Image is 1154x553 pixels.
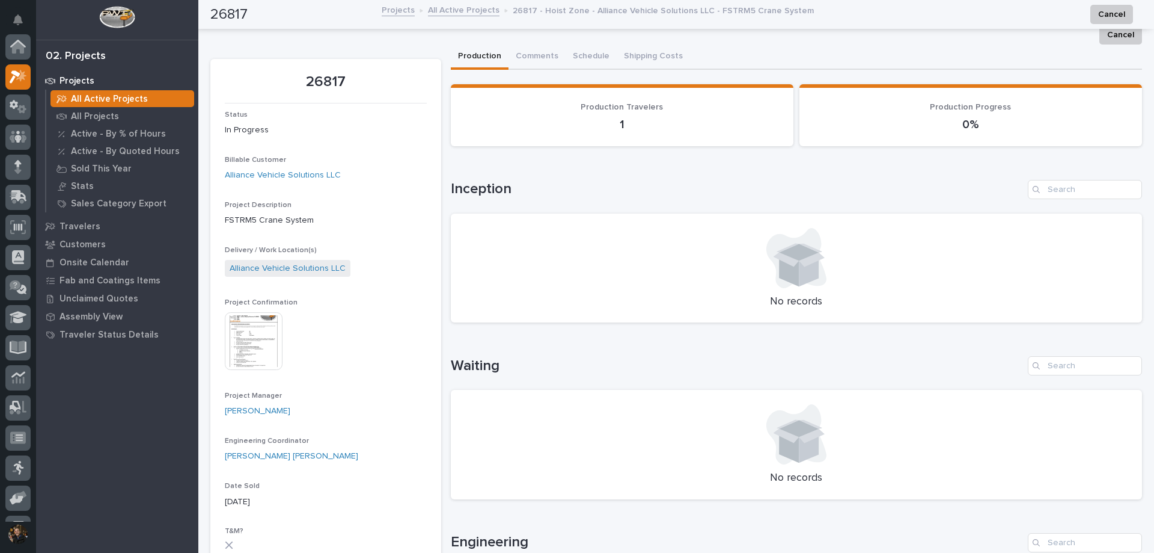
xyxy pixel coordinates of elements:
[36,289,198,307] a: Unclaimed Quotes
[230,262,346,275] a: Alliance Vehicle Solutions LLC
[71,111,119,122] p: All Projects
[36,235,198,253] a: Customers
[46,195,198,212] a: Sales Category Export
[225,124,427,137] p: In Progress
[225,299,298,306] span: Project Confirmation
[225,247,317,254] span: Delivery / Work Location(s)
[5,7,31,32] button: Notifications
[36,271,198,289] a: Fab and Coatings Items
[46,125,198,142] a: Active - By % of Hours
[46,143,198,159] a: Active - By Quoted Hours
[225,73,427,91] p: 26817
[451,534,1024,551] h1: Engineering
[99,6,135,28] img: Workspace Logo
[1099,25,1142,45] button: Cancel
[225,169,341,182] a: Alliance Vehicle Solutions LLC
[60,76,94,87] p: Projects
[225,202,292,209] span: Project Description
[60,312,123,323] p: Assembly View
[225,528,243,535] span: T&M?
[225,214,427,227] p: FSTRM5 Crane System
[36,72,198,90] a: Projects
[617,45,690,70] button: Shipping Costs
[451,45,508,70] button: Production
[465,295,1128,309] p: No records
[60,330,159,341] p: Traveler Status Details
[513,3,814,16] p: 26817 - Hoist Zone - Alliance Vehicle Solutions LLC - FSTRM5 Crane System
[225,483,260,490] span: Date Sold
[36,326,198,344] a: Traveler Status Details
[60,239,106,250] p: Customers
[930,103,1011,111] span: Production Progress
[46,50,106,63] div: 02. Projects
[566,45,617,70] button: Schedule
[465,117,779,132] p: 1
[225,111,248,119] span: Status
[581,103,663,111] span: Production Travelers
[71,164,132,175] p: Sold This Year
[428,2,499,16] a: All Active Projects
[71,181,94,192] p: Stats
[5,522,31,547] button: users-avatar
[508,45,566,70] button: Comments
[1107,28,1134,42] span: Cancel
[46,108,198,125] a: All Projects
[225,405,290,418] a: [PERSON_NAME]
[36,217,198,235] a: Travelers
[46,90,198,107] a: All Active Projects
[60,276,160,286] p: Fab and Coatings Items
[1028,533,1142,552] input: Search
[60,258,129,268] p: Onsite Calendar
[71,146,180,157] p: Active - By Quoted Hours
[225,437,309,445] span: Engineering Coordinator
[1028,180,1142,199] input: Search
[60,294,138,304] p: Unclaimed Quotes
[814,117,1128,132] p: 0%
[46,178,198,194] a: Stats
[225,496,427,508] p: [DATE]
[382,2,415,16] a: Projects
[15,14,31,34] div: Notifications
[36,253,198,271] a: Onsite Calendar
[465,472,1128,485] p: No records
[1028,356,1142,375] input: Search
[71,129,166,140] p: Active - By % of Hours
[225,392,282,400] span: Project Manager
[451,181,1024,198] h1: Inception
[225,156,286,164] span: Billable Customer
[36,307,198,326] a: Assembly View
[71,199,166,209] p: Sales Category Export
[46,160,198,177] a: Sold This Year
[225,450,358,463] a: [PERSON_NAME] [PERSON_NAME]
[71,94,148,105] p: All Active Projects
[451,357,1024,375] h1: Waiting
[60,221,100,232] p: Travelers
